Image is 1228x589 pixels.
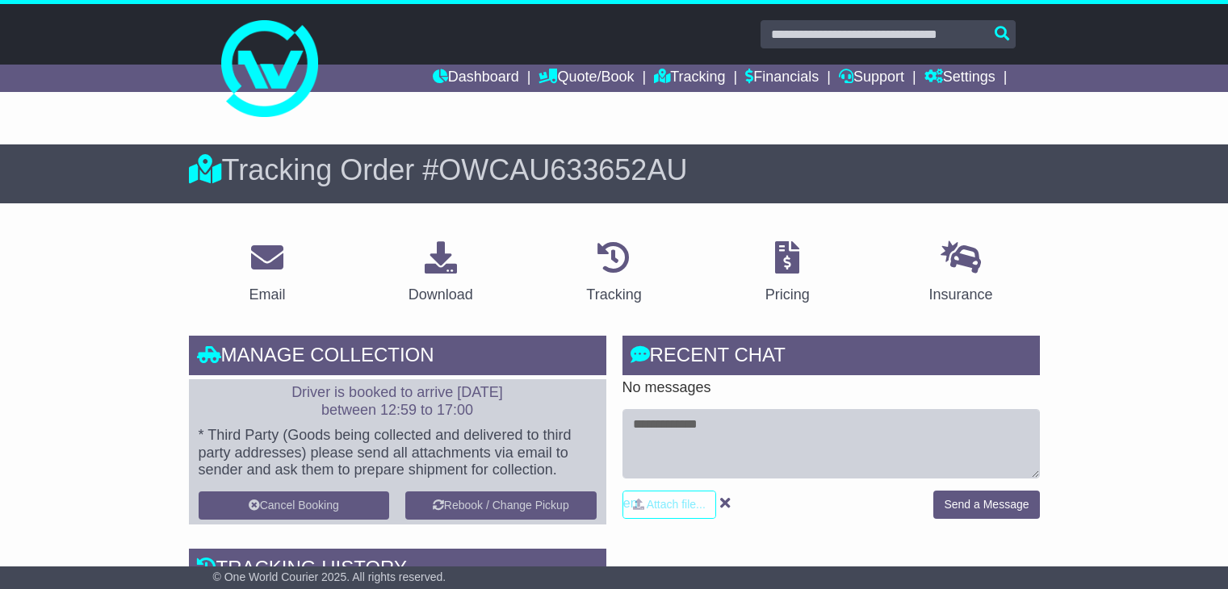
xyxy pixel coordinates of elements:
[839,65,904,92] a: Support
[765,284,810,306] div: Pricing
[213,570,446,583] span: © One World Courier 2025. All rights reserved.
[249,284,285,306] div: Email
[438,153,687,186] span: OWCAU633652AU
[238,236,295,311] a: Email
[199,491,390,520] button: Cancel Booking
[199,384,597,419] p: Driver is booked to arrive [DATE] between 12:59 to 17:00
[654,65,725,92] a: Tracking
[189,336,606,379] div: Manage collection
[924,65,995,92] a: Settings
[586,284,641,306] div: Tracking
[576,236,652,311] a: Tracking
[755,236,820,311] a: Pricing
[199,427,597,479] p: * Third Party (Goods being collected and delivered to third party addresses) please send all atta...
[409,284,473,306] div: Download
[539,65,634,92] a: Quote/Book
[433,65,519,92] a: Dashboard
[745,65,819,92] a: Financials
[398,236,484,311] a: Download
[622,379,1040,397] p: No messages
[405,491,597,520] button: Rebook / Change Pickup
[622,336,1040,379] div: RECENT CHAT
[929,284,993,306] div: Insurance
[919,236,1004,311] a: Insurance
[189,152,1040,187] div: Tracking Order #
[933,491,1039,519] button: Send a Message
